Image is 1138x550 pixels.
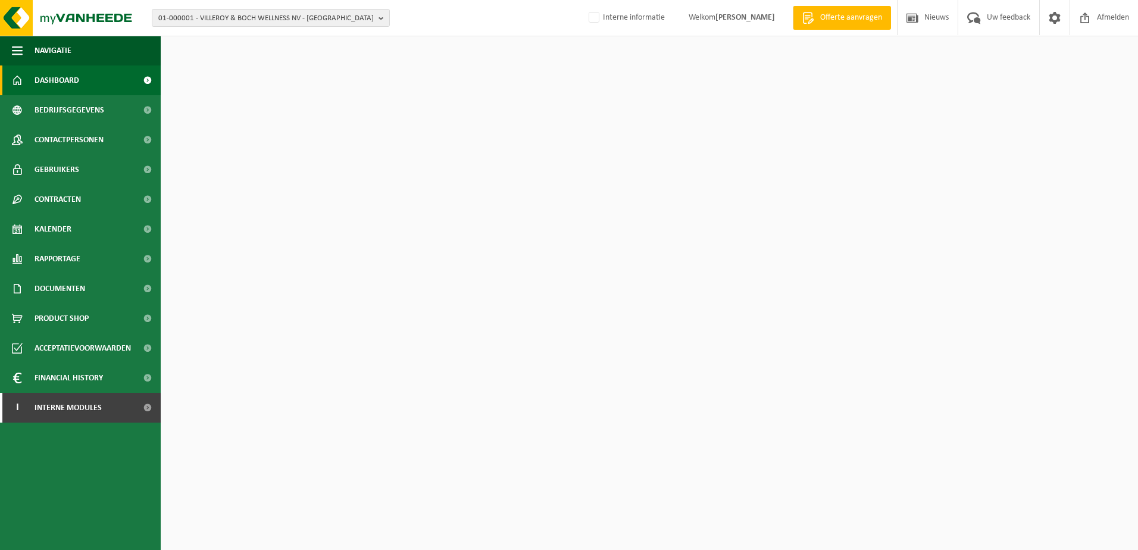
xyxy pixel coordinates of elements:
[35,36,71,65] span: Navigatie
[35,95,104,125] span: Bedrijfsgegevens
[12,393,23,423] span: I
[35,363,103,393] span: Financial History
[152,9,390,27] button: 01-000001 - VILLEROY & BOCH WELLNESS NV - [GEOGRAPHIC_DATA]
[35,304,89,333] span: Product Shop
[35,274,85,304] span: Documenten
[35,65,79,95] span: Dashboard
[35,393,102,423] span: Interne modules
[35,244,80,274] span: Rapportage
[586,9,665,27] label: Interne informatie
[35,155,79,185] span: Gebruikers
[35,214,71,244] span: Kalender
[158,10,374,27] span: 01-000001 - VILLEROY & BOCH WELLNESS NV - [GEOGRAPHIC_DATA]
[715,13,775,22] strong: [PERSON_NAME]
[817,12,885,24] span: Offerte aanvragen
[35,185,81,214] span: Contracten
[793,6,891,30] a: Offerte aanvragen
[35,125,104,155] span: Contactpersonen
[35,333,131,363] span: Acceptatievoorwaarden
